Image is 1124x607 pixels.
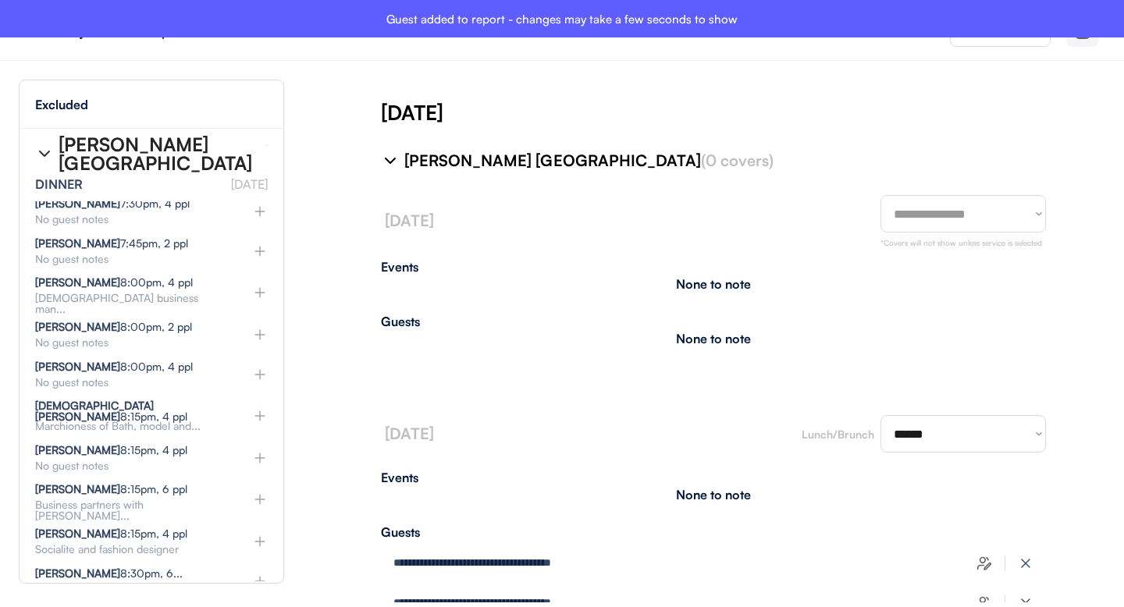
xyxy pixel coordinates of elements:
div: Marchioness of Bath, model and... [35,421,227,431]
div: Socialite and fashion designer [35,544,227,555]
div: Events [381,261,1030,273]
div: Excluded [35,98,88,111]
strong: [PERSON_NAME] [35,197,120,210]
img: chevron-right%20%281%29.svg [381,151,400,170]
div: 8:00pm, 4 ppl [35,277,193,288]
div: 8:15pm, 6 ppl [35,484,187,495]
strong: [PERSON_NAME] [35,482,120,495]
div: 8:00pm, 2 ppl [35,321,192,332]
div: 7:30pm, 4 ppl [35,198,190,209]
div: Guests [381,526,1046,538]
div: [PERSON_NAME] [GEOGRAPHIC_DATA] [404,150,1027,172]
div: No guest notes [35,377,227,388]
div: 8:15pm, 4 ppl [35,528,187,539]
img: plus%20%281%29.svg [252,243,268,259]
img: plus%20%281%29.svg [252,408,268,424]
div: None to note [676,278,751,290]
img: plus%20%281%29.svg [252,367,268,382]
div: No guest notes [35,214,227,225]
strong: [PERSON_NAME] [35,527,120,540]
div: No guest notes [35,254,227,264]
div: No guest notes [35,337,227,348]
img: plus%20%281%29.svg [252,327,268,343]
div: Business partners with [PERSON_NAME]... [35,499,227,521]
div: [DEMOGRAPHIC_DATA] business man... [35,293,227,314]
div: No guest notes [35,460,227,471]
strong: [DEMOGRAPHIC_DATA] [PERSON_NAME] [35,399,157,423]
img: plus%20%281%29.svg [252,450,268,466]
div: DINNER [35,178,83,190]
img: plus%20%281%29.svg [252,204,268,219]
strong: [PERSON_NAME] [35,360,120,373]
div: 8:15pm, 4 ppl [35,400,224,422]
font: [DATE] [385,424,434,443]
div: 7:45pm, 2 ppl [35,238,188,249]
font: (0 covers) [701,151,774,170]
strong: [PERSON_NAME] [35,443,120,456]
div: Events [381,471,1046,484]
font: [DATE] [385,211,434,230]
div: 8:15pm, 4 ppl [35,445,187,456]
strong: [PERSON_NAME] [35,275,120,289]
img: chevron-right%20%281%29.svg [35,144,54,163]
div: 8:30pm, 6... [35,568,183,579]
div: None to note [676,488,751,501]
font: Lunch/Brunch [802,428,874,441]
div: [PERSON_NAME] [GEOGRAPHIC_DATA] [59,135,254,172]
div: Guests [381,315,1046,328]
strong: [PERSON_NAME] [35,320,120,333]
img: plus%20%281%29.svg [252,534,268,549]
div: [DATE] [381,98,1124,126]
font: *Covers will not show unless service is selected [880,238,1042,247]
strong: [PERSON_NAME] [35,236,120,250]
div: 8:00pm, 4 ppl [35,361,193,372]
font: [DATE] [231,176,268,192]
strong: [PERSON_NAME] [35,566,120,580]
img: users-edit.svg [976,556,992,571]
div: None to note [676,332,751,345]
img: plus%20%281%29.svg [252,573,268,589]
img: plus%20%281%29.svg [252,285,268,300]
img: plus%20%281%29.svg [252,492,268,507]
img: x-close%20%283%29.svg [1018,556,1033,571]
